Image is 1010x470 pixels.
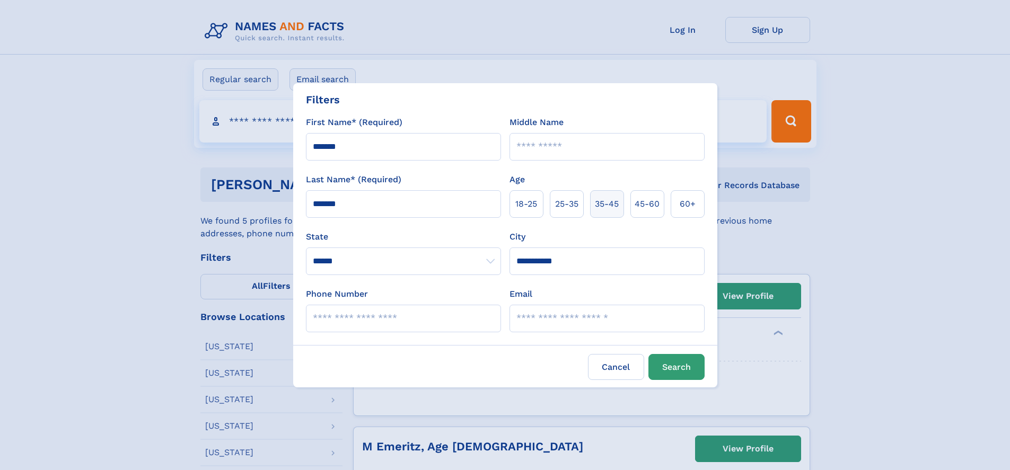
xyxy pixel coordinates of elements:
label: State [306,230,501,243]
label: Age [510,173,525,186]
span: 60+ [680,198,696,210]
button: Search [648,354,705,380]
label: City [510,230,525,243]
label: Middle Name [510,116,564,129]
label: Cancel [588,354,644,380]
label: First Name* (Required) [306,116,402,129]
label: Phone Number [306,288,368,300]
span: 25‑35 [555,198,578,210]
div: Filters [306,92,340,108]
span: 18‑25 [515,198,537,210]
label: Last Name* (Required) [306,173,401,186]
label: Email [510,288,532,300]
span: 45‑60 [635,198,660,210]
span: 35‑45 [595,198,619,210]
